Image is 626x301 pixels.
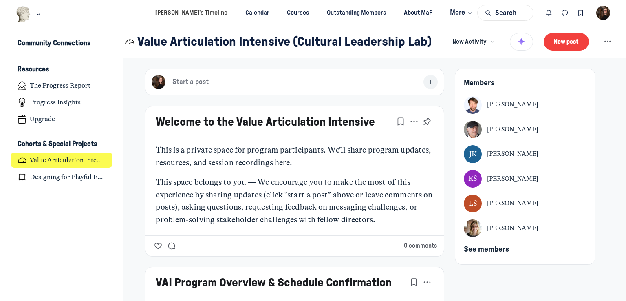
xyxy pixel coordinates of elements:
[541,5,557,21] button: Notifications
[464,195,586,212] a: View Linda Silver profile
[172,77,209,86] span: Start a post
[573,5,589,21] button: Bookmarks
[464,145,481,163] div: JK
[156,116,375,128] a: Welcome to the Value Articulation Intensive
[11,153,113,168] a: Value Articulation Intensive (Cultural Leadership Lab)
[544,33,589,51] button: New post
[443,5,478,20] button: More
[464,170,586,188] a: View Karen Bassett Stevenson profile
[464,195,481,212] div: LS
[487,199,538,208] div: [PERSON_NAME]
[600,34,615,50] button: Space settings
[510,33,533,51] button: Summarize
[11,95,113,110] a: Progress Insights
[510,31,533,52] button: Summarize
[148,5,235,20] a: [PERSON_NAME]’s Timeline
[18,140,97,148] h3: Cohorts & Special Projects
[11,78,113,93] a: The Progress Report
[152,240,164,251] button: Like the Welcome to the Value Articulation Intensive post
[156,144,433,169] p: This is a private space for program participants. We’ll share program updates, resources, and ses...
[166,240,178,251] button: Comment on Welcome to the Value Articulation Intensive
[557,5,573,21] button: Direct messages
[450,7,474,18] span: More
[464,121,586,138] a: View John H Falk profile
[238,5,276,20] a: Calendar
[30,82,90,90] h4: The Progress Report
[115,26,626,58] header: Page Header
[16,5,42,23] button: Museums as Progress logo
[464,246,509,253] span: See members
[18,65,49,74] h3: Resources
[395,115,407,128] button: Bookmarks
[464,145,586,163] a: View Joan Kanigan profile
[30,156,106,164] h4: Value Articulation Intensive (Cultural Leadership Lab)
[11,112,113,127] a: Upgrade
[487,150,538,159] div: [PERSON_NAME]
[602,36,613,47] svg: Space settings
[30,115,55,123] h4: Upgrade
[487,224,538,233] div: [PERSON_NAME]
[464,79,494,87] span: Members
[464,219,586,237] a: View Christine Scales profile
[452,38,487,46] span: New Activity
[30,173,106,181] h4: Designing for Playful Engagement
[464,96,586,114] a: View Kyle Bowen profile
[408,276,420,288] button: Bookmarks
[487,175,538,184] div: [PERSON_NAME]
[464,79,494,88] button: Members
[487,125,538,134] div: [PERSON_NAME]
[156,277,392,289] a: VAI Program Overview & Schedule Confirmation
[30,98,81,106] h4: Progress Insights
[145,69,444,96] button: Start a post
[320,5,394,20] a: Outstanding Members
[404,241,437,250] button: 0 comments
[11,63,113,77] button: ResourcesCollapse space
[477,5,533,21] button: Search
[11,37,113,51] button: Community ConnectionsExpand space
[421,276,433,288] button: Post actions
[397,5,440,20] a: About MaP
[16,6,31,22] img: Museums as Progress logo
[137,34,432,49] h1: Value Articulation Intensive (Cultural Leadership Lab)
[596,6,611,20] button: User menu options
[11,169,113,184] a: Designing for Playful Engagement
[156,176,433,226] p: This space belongs to you — We encourage you to make the most of this experience by sharing updat...
[280,5,316,20] a: Courses
[464,245,509,255] button: See members
[487,100,538,109] div: [PERSON_NAME]
[11,137,113,151] button: Cohorts & Special ProjectsCollapse space
[464,170,481,188] div: KS
[447,34,499,50] button: New Activity
[408,115,420,128] button: Post actions
[18,39,90,48] h3: Community Connections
